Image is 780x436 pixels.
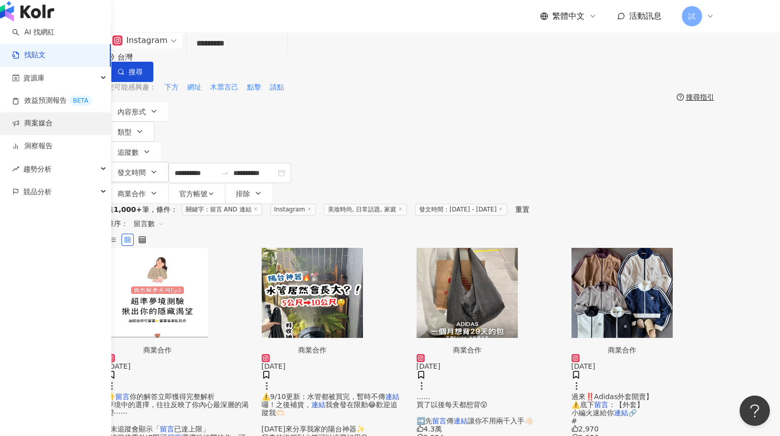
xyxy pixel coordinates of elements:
[571,425,714,433] div: 2,970
[415,204,507,215] span: 發文時間：[DATE] - [DATE]
[107,142,161,162] button: 追蹤數
[740,396,770,426] iframe: Help Scout Beacon - Open
[385,393,399,401] mark: 連結
[515,205,529,213] div: 重置
[107,346,208,354] div: 商業合作
[324,204,407,215] span: 美妝時尚, 日常話題, 家庭
[107,248,208,354] button: 商業合作
[107,162,169,182] button: 發文時間
[262,248,363,338] img: post-image
[552,11,585,22] span: 繁體中文
[23,158,52,181] span: 趨勢分析
[23,181,52,203] span: 競品分析
[688,11,695,22] span: 試
[571,362,714,370] div: [DATE]
[629,11,662,21] span: 活動訊息
[417,346,518,354] div: 商業合作
[107,82,156,93] span: 您可能感興趣：
[417,248,518,338] img: post-image
[117,148,139,156] span: 追蹤數
[107,248,208,338] img: post-image
[262,393,385,401] span: ⚠️9/10更新：水管都被買完，暫時不傳
[417,393,488,425] span: …… 買了以後每天都想背😲 ➡️先
[262,346,363,354] div: 商業合作
[270,204,316,215] span: Instagram
[115,393,130,401] mark: 留言
[187,82,202,93] button: 網址
[112,32,168,49] div: Instagram
[117,108,146,116] span: 內容形式
[12,27,55,37] a: searchAI 找網紅
[114,205,142,213] span: 1,000+
[677,94,684,101] span: question-circle
[187,82,201,93] span: 網址
[117,168,146,177] span: 發文時間
[269,82,284,93] button: 請點
[134,215,164,232] span: 留言數
[446,417,454,425] span: 傳
[311,401,325,409] mark: 連結
[221,169,229,177] span: to
[571,401,644,417] span: ：【外套】 小編火速給你
[571,346,673,354] div: 商業合作
[247,82,262,93] button: 點擊
[614,409,628,417] mark: 連結
[117,128,132,136] span: 類型
[12,50,46,60] a: 找貼文
[686,93,714,101] div: 搜尋指引
[417,362,559,370] div: [DATE]
[12,118,53,128] a: 商案媒合
[571,248,673,354] button: 商業合作
[107,62,153,82] button: 搜尋
[225,183,273,203] button: 排除
[169,184,225,204] button: 官方帳號
[12,141,53,151] a: 洞察報告
[117,53,143,62] div: 台灣
[107,183,169,203] button: 商業合作
[107,205,149,213] div: 共 筆
[179,190,208,198] span: 官方帳號
[262,362,404,370] div: [DATE]
[247,82,261,93] span: 點擊
[454,417,468,425] mark: 連結
[417,248,518,354] button: 商業合作
[129,68,143,76] span: 搜尋
[107,215,714,232] div: 排序：
[594,401,608,409] mark: 留言
[417,425,559,433] div: 4.3萬
[571,248,673,338] img: post-image
[432,417,446,425] mark: 留言
[12,96,92,106] a: 效益預測報告BETA
[571,409,637,425] span: 🔗 #
[182,204,262,215] span: 關鍵字：留言 AND 連結
[221,169,229,177] span: swap-right
[210,82,239,93] button: 木票言己
[236,190,250,198] span: 排除
[164,82,179,93] button: 下方
[23,67,45,90] span: 資源庫
[107,101,169,121] button: 內容形式
[107,393,249,433] span: 你的解答立即獲得完整解析 夢境中的選擇，往往反映了你內心最深層的渴望⋯⋯ *未追蹤會顯示「
[262,401,311,409] span: 囉！之後補貨，
[149,205,178,213] span: 條件 ：
[160,425,174,433] mark: 留言
[468,417,533,425] span: 讓你不用兩千入手👋🏻
[107,121,154,142] button: 類型
[210,82,238,93] span: 木票言己
[270,82,284,93] span: 請點
[107,362,250,370] div: [DATE]
[12,165,19,172] span: rise
[571,393,653,409] span: 過來‼️Adidas外套開賣】 ⚠️底下
[117,190,146,198] span: 商業合作
[262,248,363,354] button: 商業合作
